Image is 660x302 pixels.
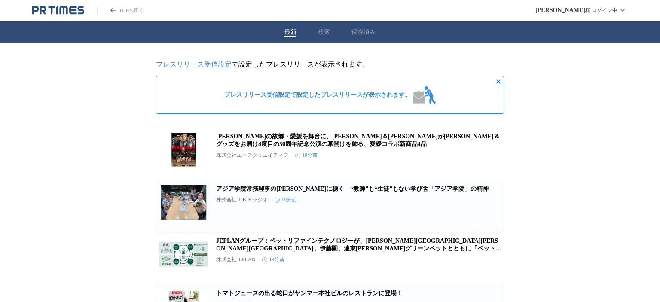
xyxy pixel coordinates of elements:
[216,133,500,147] a: [PERSON_NAME]の故郷・愛媛を舞台に、[PERSON_NAME]＆[PERSON_NAME]が[PERSON_NAME]＆グッズをお届け4度目の50周年記念公演の幕開けを飾る、愛媛コラ...
[224,92,290,98] a: プレスリリース受信設定
[535,7,585,14] span: [PERSON_NAME]
[351,28,376,36] button: 保存済み
[32,5,84,15] a: PR TIMESのトップページはこちら
[158,185,209,220] img: アジア学院常務理事の荒川朋子さんに聴く “教師”も“生徒”もない学び舎「アジア学院」の精神
[216,152,288,159] p: 株式会社エースクリエイティブ
[318,28,330,36] button: 検索
[158,237,209,271] img: JEPLANグループ：ペットリファインテクノロジーが、宮崎県都城市、伊藤園、遠東石塚グリーンペットとともに「ペットボトル水平リサイクル事業に係る連携協定」を締結
[493,76,504,87] button: 非表示にする
[275,196,297,204] time: 19分前
[216,290,403,296] a: トマトジュースの出る蛇口がヤンマー本社ビルのレストランに登場！
[216,256,255,263] p: 株式会社JEPLAN
[158,133,209,167] img: 友近の故郷・愛媛を舞台に、友近＆水谷千重子がグルメ＆グッズをお届け4度目の50周年記念公演の幕開けを飾る、愛媛コラボ新商品4品
[97,7,144,14] a: PR TIMESのトップページはこちら
[216,196,268,204] p: 株式会社ＴＢＳラジオ
[216,186,489,192] a: アジア学院常務理事の[PERSON_NAME]に聴く “教師”も“生徒”もない学び舎「アジア学院」の精神
[262,256,284,263] time: 19分前
[224,91,411,99] span: で設定したプレスリリースが表示されます。
[295,152,318,159] time: 19分前
[216,238,501,259] a: JEPLANグループ：ペットリファインテクノロジーが、[PERSON_NAME][GEOGRAPHIC_DATA][PERSON_NAME][GEOGRAPHIC_DATA]、伊藤園、遠東[PE...
[284,28,296,36] button: 最新
[156,61,232,68] a: プレスリリース受信設定
[156,60,504,69] p: で設定したプレスリリースが表示されます。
